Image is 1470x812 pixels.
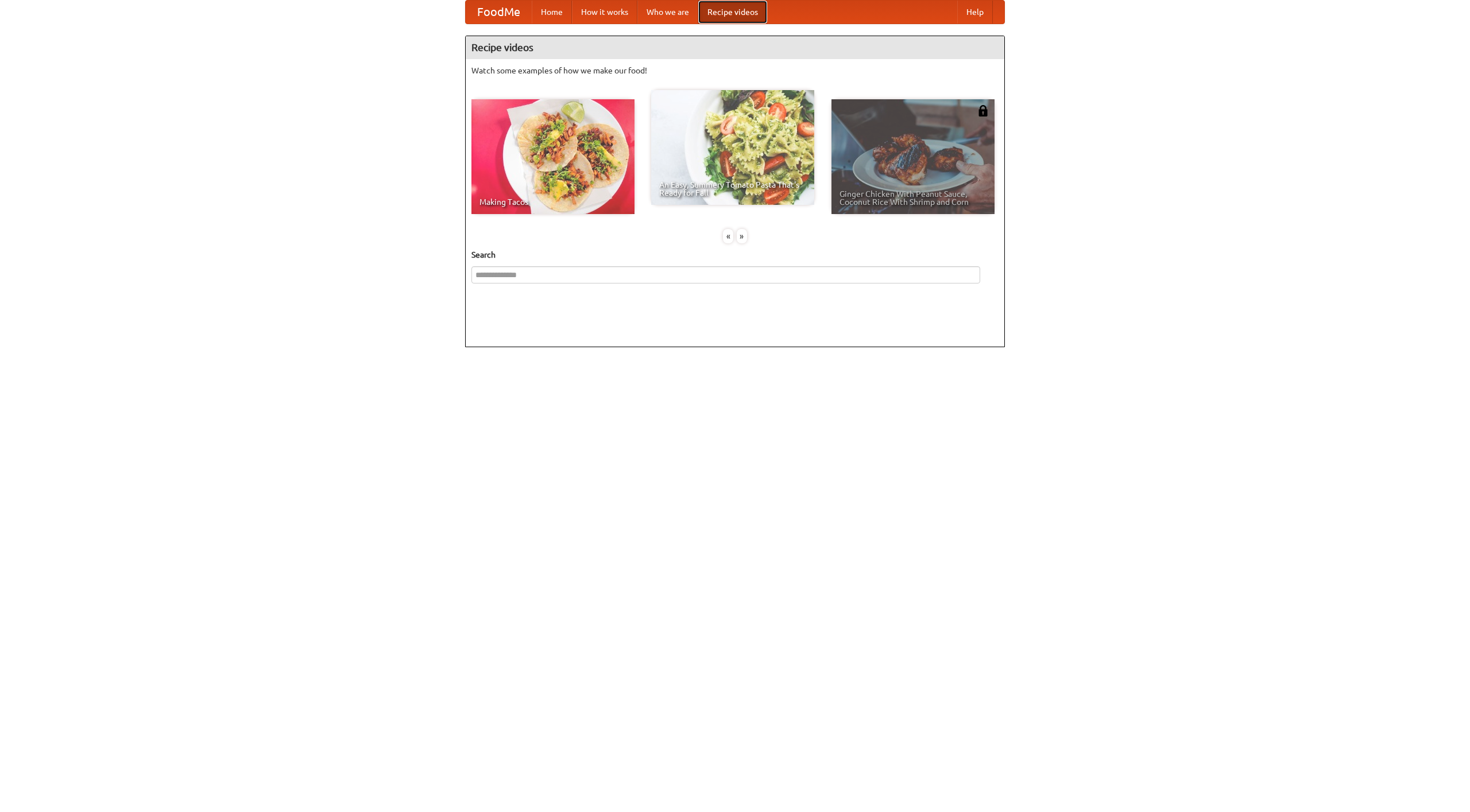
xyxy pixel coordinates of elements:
a: Help [957,1,993,24]
div: « [723,229,733,243]
a: Home [532,1,572,24]
a: Recipe videos [698,1,767,24]
img: 483408.png [977,105,989,116]
a: How it works [572,1,637,24]
span: An Easy, Summery Tomato Pasta That's Ready for Fall [659,181,806,197]
a: An Easy, Summery Tomato Pasta That's Ready for Fall [651,90,814,205]
a: Who we are [637,1,698,24]
p: Watch some examples of how we make our food! [471,65,999,76]
div: » [737,229,747,243]
span: Making Tacos [479,198,626,206]
a: FoodMe [466,1,532,24]
h5: Search [471,249,999,261]
h4: Recipe videos [466,36,1004,59]
a: Making Tacos [471,99,635,214]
